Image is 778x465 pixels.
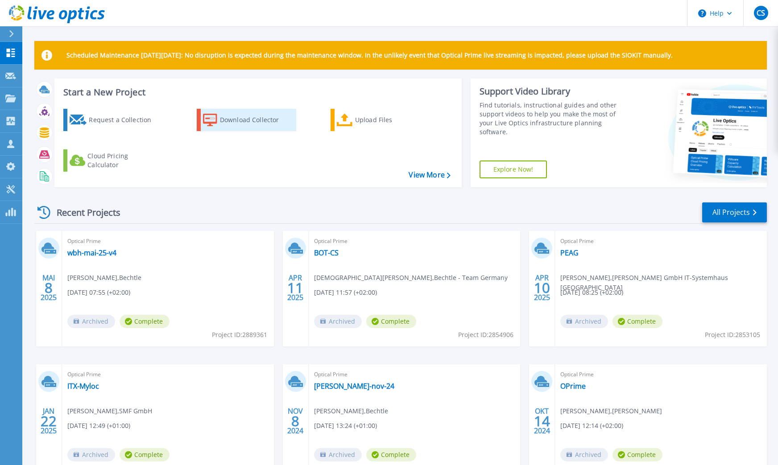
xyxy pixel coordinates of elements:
span: [PERSON_NAME] , [PERSON_NAME] [560,406,662,416]
span: Complete [120,315,170,328]
span: [DEMOGRAPHIC_DATA][PERSON_NAME] , Bechtle - Team Germany [314,273,508,283]
a: Request a Collection [63,109,163,131]
a: Explore Now! [480,160,547,178]
span: [PERSON_NAME] , Bechtle [314,406,388,416]
span: Project ID: 2853105 [705,330,760,340]
div: OKT 2024 [534,405,550,437]
span: [PERSON_NAME] , Bechtle [67,273,141,283]
a: View More [409,171,450,179]
span: Optical Prime [314,370,515,379]
span: Complete [120,448,170,461]
span: Complete [366,448,416,461]
span: Optical Prime [314,236,515,246]
a: wbh-mai-25-v4 [67,248,116,257]
span: 10 [534,284,550,292]
span: Complete [366,315,416,328]
span: [DATE] 12:49 (+01:00) [67,421,130,431]
div: NOV 2024 [287,405,304,437]
div: Download Collector [220,111,291,129]
a: Cloud Pricing Calculator [63,149,163,172]
span: Complete [612,448,662,461]
span: CS [757,9,765,16]
span: Optical Prime [67,236,269,246]
span: 11 [287,284,303,292]
span: Archived [560,448,608,461]
span: [DATE] 11:57 (+02:00) [314,288,377,297]
a: All Projects [702,202,767,222]
span: Archived [560,315,608,328]
span: Optical Prime [560,236,761,246]
div: APR 2025 [534,272,550,304]
div: Support Video Library [480,86,630,97]
div: MAI 2025 [40,272,57,304]
span: Archived [67,448,115,461]
div: APR 2025 [287,272,304,304]
span: Complete [612,315,662,328]
span: [PERSON_NAME] , SMF GmbH [67,406,152,416]
a: PEAG [560,248,579,257]
span: 8 [45,284,53,292]
a: ITX-Myloc [67,382,99,391]
span: 22 [41,417,57,425]
div: Recent Projects [34,202,132,223]
span: 8 [291,417,299,425]
span: Archived [314,315,362,328]
div: JAN 2025 [40,405,57,437]
div: Request a Collection [89,111,160,129]
h3: Start a New Project [63,87,450,97]
span: 14 [534,417,550,425]
span: Optical Prime [560,370,761,379]
span: Project ID: 2889361 [212,330,267,340]
span: [DATE] 08:25 (+02:00) [560,288,623,297]
p: Scheduled Maintenance [DATE][DATE]: No disruption is expected during the maintenance window. In t... [66,52,673,59]
a: Upload Files [331,109,430,131]
span: Project ID: 2854906 [458,330,513,340]
span: Archived [314,448,362,461]
div: Upload Files [355,111,426,129]
span: [DATE] 12:14 (+02:00) [560,421,623,431]
span: Optical Prime [67,370,269,379]
a: Download Collector [197,109,296,131]
a: OPrime [560,382,586,391]
div: Cloud Pricing Calculator [87,152,159,169]
span: [DATE] 07:55 (+02:00) [67,288,130,297]
a: BOT-CS [314,248,339,257]
span: Archived [67,315,115,328]
span: [PERSON_NAME] , [PERSON_NAME] GmbH IT-Systemhaus [GEOGRAPHIC_DATA] [560,273,767,292]
div: Find tutorials, instructional guides and other support videos to help you make the most of your L... [480,101,630,136]
a: [PERSON_NAME]-nov-24 [314,382,394,391]
span: [DATE] 13:24 (+01:00) [314,421,377,431]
